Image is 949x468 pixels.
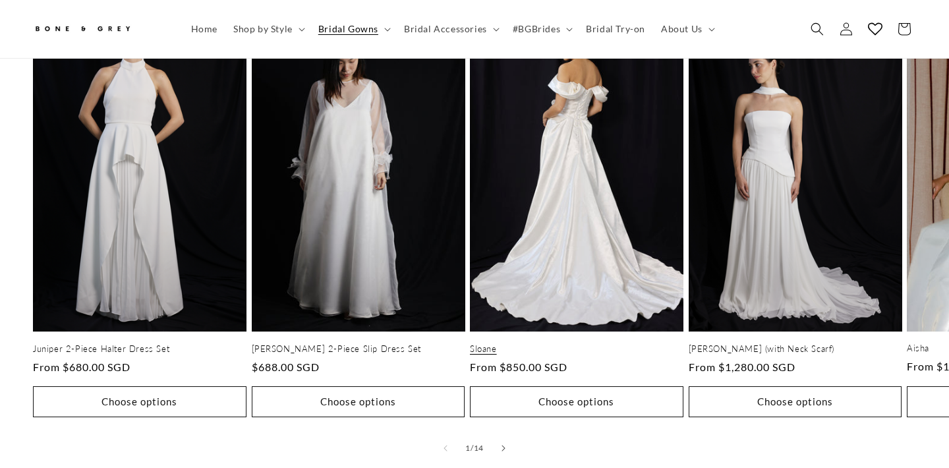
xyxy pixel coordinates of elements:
[225,15,310,43] summary: Shop by Style
[471,442,474,455] span: /
[803,15,832,44] summary: Search
[404,23,487,35] span: Bridal Accessories
[586,23,645,35] span: Bridal Try-on
[233,23,293,35] span: Shop by Style
[474,442,484,455] span: 14
[470,343,683,355] a: Sloane
[318,23,378,35] span: Bridal Gowns
[431,434,460,463] button: Slide left
[252,343,465,355] a: [PERSON_NAME] 2-Piece Slip Dress Set
[465,442,471,455] span: 1
[653,15,720,43] summary: About Us
[252,386,465,417] button: Choose options
[689,343,902,355] a: [PERSON_NAME] (with Neck Scarf)
[689,386,902,417] button: Choose options
[505,15,578,43] summary: #BGBrides
[396,15,505,43] summary: Bridal Accessories
[33,386,246,417] button: Choose options
[28,13,170,45] a: Bone and Grey Bridal
[191,23,217,35] span: Home
[489,434,518,463] button: Slide right
[310,15,396,43] summary: Bridal Gowns
[578,15,653,43] a: Bridal Try-on
[33,343,246,355] a: Juniper 2-Piece Halter Dress Set
[183,15,225,43] a: Home
[661,23,703,35] span: About Us
[513,23,560,35] span: #BGBrides
[470,386,683,417] button: Choose options
[33,18,132,40] img: Bone and Grey Bridal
